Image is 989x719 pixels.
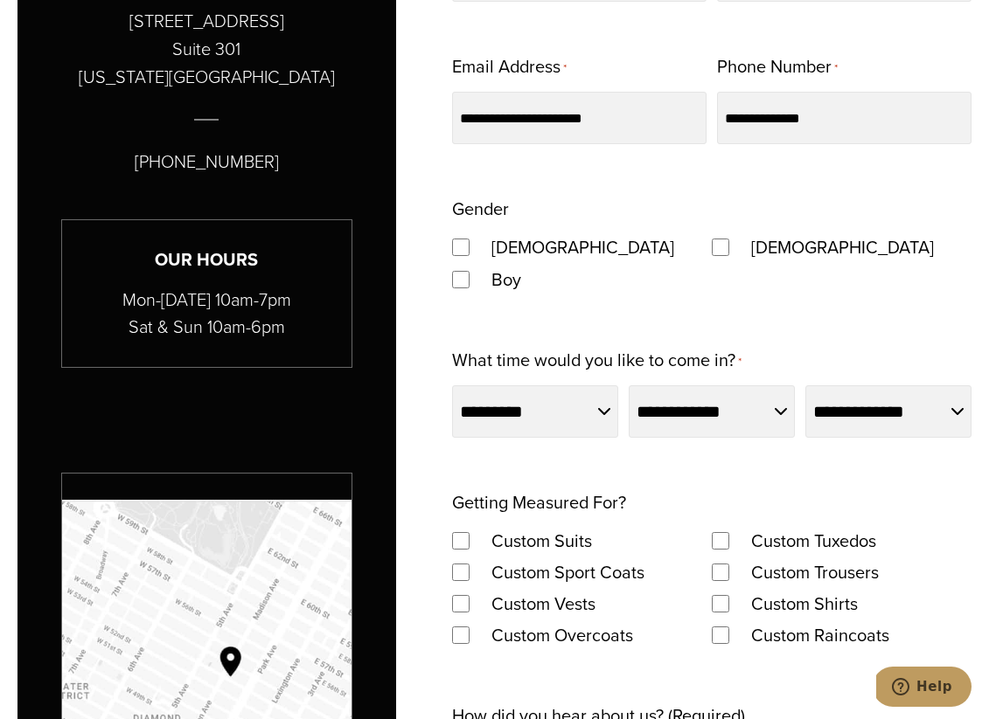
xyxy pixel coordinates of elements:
[452,193,509,225] legend: Gender
[876,667,972,710] iframe: Opens a widget where you can chat to one of our agents
[474,264,539,295] label: Boy
[452,344,742,378] label: What time would you like to come in?
[734,619,907,651] label: Custom Raincoats
[79,7,335,91] p: [STREET_ADDRESS] Suite 301 [US_STATE][GEOGRAPHIC_DATA]
[452,51,567,85] label: Email Address
[474,557,662,588] label: Custom Sport Coats
[135,148,279,176] p: [PHONE_NUMBER]
[474,232,692,263] label: [DEMOGRAPHIC_DATA]
[474,619,651,651] label: Custom Overcoats
[734,588,875,619] label: Custom Shirts
[734,525,894,557] label: Custom Tuxedos
[734,557,896,588] label: Custom Trousers
[474,588,613,619] label: Custom Vests
[474,525,609,557] label: Custom Suits
[734,232,951,263] label: [DEMOGRAPHIC_DATA]
[452,487,626,518] legend: Getting Measured For?
[62,287,352,341] p: Mon-[DATE] 10am-7pm Sat & Sun 10am-6pm
[717,51,838,85] label: Phone Number
[62,246,352,273] h3: Our Hours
